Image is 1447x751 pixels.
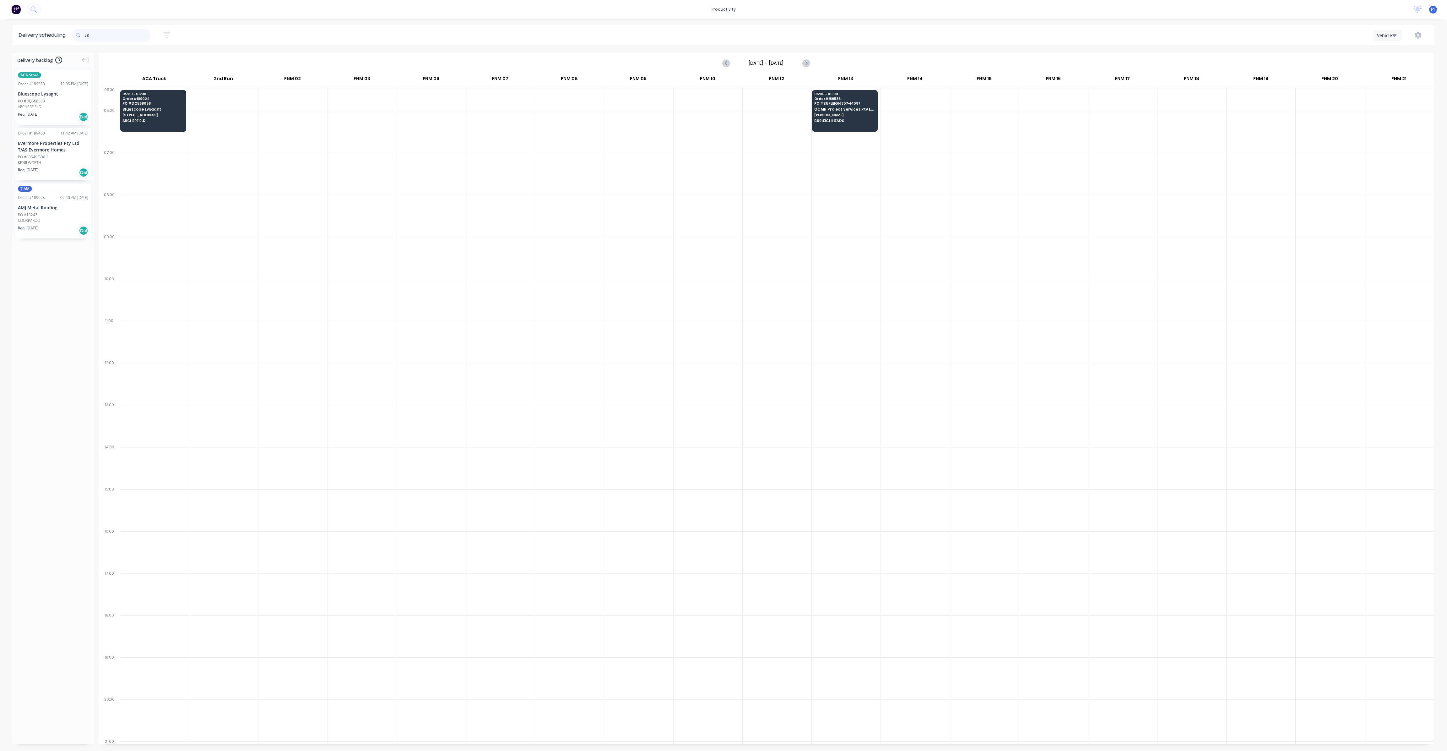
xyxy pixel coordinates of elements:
[18,186,32,192] span: 7 AM
[18,98,45,104] div: PO #DQ568583
[811,73,880,87] div: FNM 13
[814,101,875,105] span: PO # BURLEIGH 307-14097
[120,73,189,87] div: ACA Truck
[18,72,41,78] span: ACA Store
[99,275,120,317] div: 10:00
[18,112,38,117] span: Req. [DATE]
[18,130,45,136] div: Order # 189463
[397,73,465,87] div: FNM 06
[60,81,88,87] div: 12:05 PM [DATE]
[673,73,742,87] div: FNM 10
[99,443,120,485] div: 14:00
[1374,30,1402,41] button: Vehicle
[18,160,88,166] div: KENILWORTH
[814,113,875,117] span: [PERSON_NAME]
[122,107,184,111] span: Bluescope Lysaght
[1377,32,1395,39] div: Vehicle
[99,233,120,275] div: 09:00
[604,73,673,87] div: FNM 09
[11,5,21,14] img: Factory
[814,92,875,96] span: 05:30 - 06:30
[18,154,48,160] div: PO #00549/530.2
[742,73,811,87] div: FNM 12
[258,73,327,87] div: FNM 02
[99,317,120,359] div: 11:00
[18,204,88,211] div: AMJ Metal Roofing
[99,191,120,233] div: 08:00
[99,654,120,696] div: 19:00
[814,119,875,123] span: BURLEIGH HEADS
[13,25,72,45] div: Delivery scheduling
[189,73,258,87] div: 2nd Run
[60,195,88,200] div: 07:40 AM [DATE]
[1019,73,1087,87] div: FNM 16
[99,107,120,149] div: 06:00
[122,113,184,117] span: [STREET_ADDRESS]
[55,57,62,63] span: 3
[881,73,949,87] div: FNM 14
[708,5,739,14] div: productivity
[535,73,604,87] div: FNM 08
[18,167,38,173] span: Req. [DATE]
[122,101,184,105] span: PO # DQ568058
[99,611,120,654] div: 18:00
[99,86,120,107] div: 05:30
[99,359,120,401] div: 12:00
[79,112,88,122] div: Del
[99,696,120,738] div: 20:00
[79,226,88,235] div: Del
[814,107,875,111] span: GCMR Project Services Pty Ltd
[99,738,120,745] div: 21:00
[17,57,53,63] span: Delivery backlog
[1226,73,1295,87] div: FNM 19
[814,97,875,101] span: Order # 189583
[99,401,120,443] div: 13:00
[99,149,120,191] div: 07:00
[122,92,184,96] span: 05:30 - 06:30
[18,195,45,200] div: Order # 189025
[466,73,534,87] div: FNM 07
[1088,73,1157,87] div: FNM 17
[122,97,184,101] span: Order # 189024
[99,528,120,570] div: 16:00
[1295,73,1364,87] div: FNM 20
[122,119,184,123] span: ARCHERFIELD
[18,81,45,87] div: Order # 189580
[84,29,150,41] input: Search for orders
[99,485,120,528] div: 15:00
[1364,73,1433,87] div: FNM 21
[18,90,88,97] div: Bluescope Lysaght
[18,212,37,218] div: PO #15243
[60,130,88,136] div: 11:42 AM [DATE]
[18,218,88,223] div: COORPAROO
[18,104,88,110] div: ARCHERFIELD
[327,73,396,87] div: FNM 03
[18,225,38,231] span: Req. [DATE]
[950,73,1018,87] div: FNM 15
[18,140,88,153] div: Evermore Properties Pty Ltd T/AS Evermore Homes
[99,570,120,612] div: 17:00
[79,168,88,177] div: Del
[1157,73,1226,87] div: FNM 18
[1431,7,1435,12] span: F1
